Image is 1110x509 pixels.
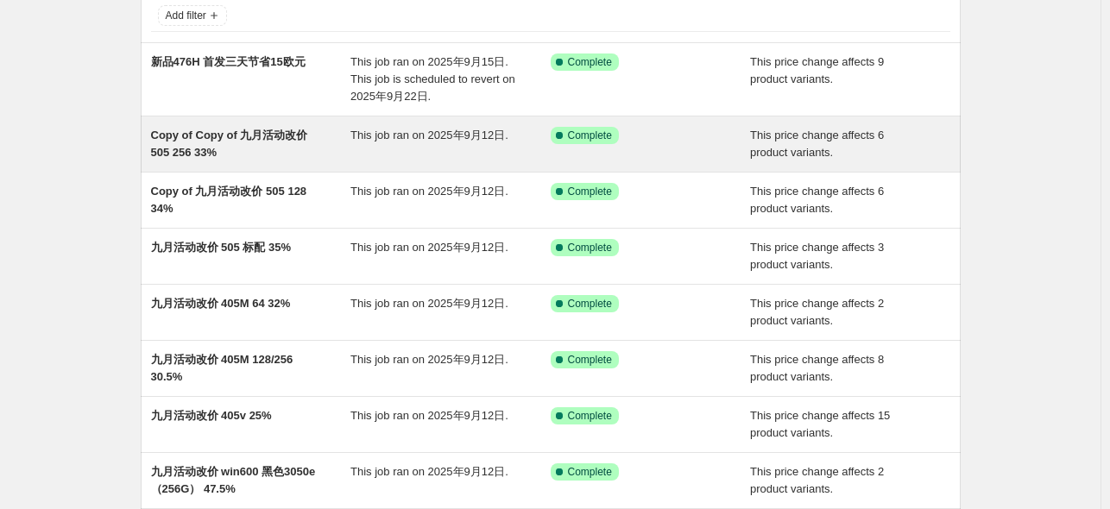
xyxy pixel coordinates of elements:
[151,129,308,159] span: Copy of Copy of 九月活动改价 505 256 33%
[568,297,612,311] span: Complete
[151,55,306,68] span: 新品476H 首发三天节省15欧元
[750,185,884,215] span: This price change affects 6 product variants.
[166,9,206,22] span: Add filter
[151,297,291,310] span: 九月活动改价 405M 64 32%
[750,409,890,439] span: This price change affects 15 product variants.
[568,465,612,479] span: Complete
[350,129,508,141] span: This job ran on 2025年9月12日.
[750,465,884,495] span: This price change affects 2 product variants.
[158,5,227,26] button: Add filter
[750,297,884,327] span: This price change affects 2 product variants.
[350,297,508,310] span: This job ran on 2025年9月12日.
[350,185,508,198] span: This job ran on 2025年9月12日.
[350,465,508,478] span: This job ran on 2025年9月12日.
[151,353,293,383] span: 九月活动改价 405M 128/256 30.5%
[568,241,612,255] span: Complete
[568,409,612,423] span: Complete
[151,241,292,254] span: 九月活动改价 505 标配 35%
[568,55,612,69] span: Complete
[350,409,508,422] span: This job ran on 2025年9月12日.
[568,129,612,142] span: Complete
[750,129,884,159] span: This price change affects 6 product variants.
[350,241,508,254] span: This job ran on 2025年9月12日.
[568,185,612,198] span: Complete
[750,241,884,271] span: This price change affects 3 product variants.
[750,353,884,383] span: This price change affects 8 product variants.
[350,55,515,103] span: This job ran on 2025年9月15日. This job is scheduled to revert on 2025年9月22日.
[151,465,316,495] span: 九月活动改价 win600 黑色3050e（256G） 47.5%
[750,55,884,85] span: This price change affects 9 product variants.
[568,353,612,367] span: Complete
[151,409,272,422] span: 九月活动改价 405v 25%
[151,185,307,215] span: Copy of 九月活动改价 505 128 34%
[350,353,508,366] span: This job ran on 2025年9月12日.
